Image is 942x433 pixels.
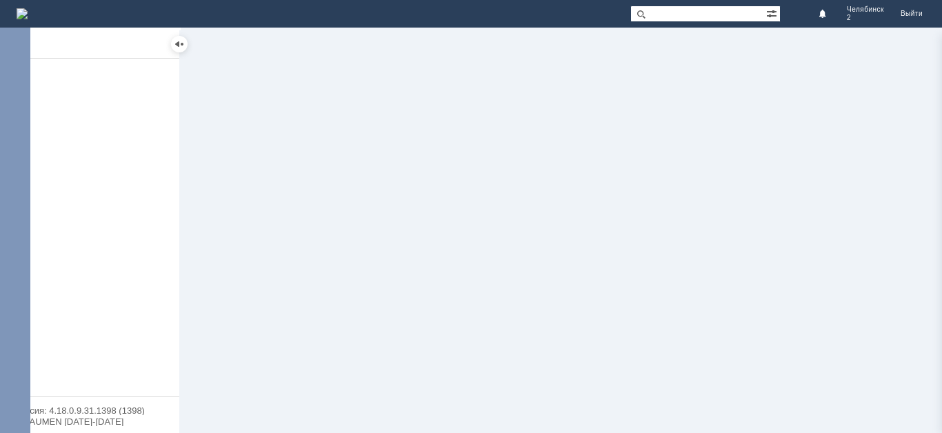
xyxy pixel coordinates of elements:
div: Скрыть меню [171,36,188,52]
img: logo [17,8,28,19]
span: Челябинск [847,6,884,14]
div: © NAUMEN [DATE]-[DATE] [14,417,166,426]
span: 2 [847,14,884,22]
span: Расширенный поиск [766,6,780,19]
a: Перейти на домашнюю страницу [17,8,28,19]
div: Версия: 4.18.0.9.31.1398 (1398) [14,406,166,415]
